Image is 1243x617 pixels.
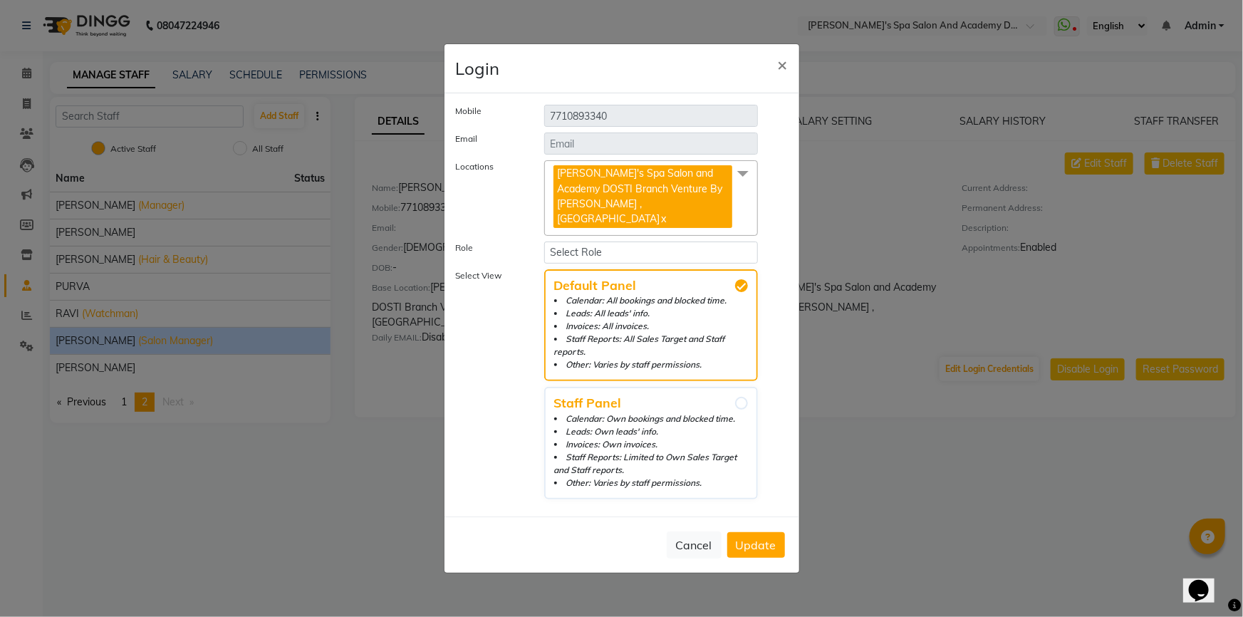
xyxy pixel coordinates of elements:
[456,56,500,81] h4: Login
[554,279,749,292] span: Default Panel
[778,53,788,75] span: ×
[445,242,534,258] label: Role
[554,425,749,438] li: Leads: Own leads' info.
[735,397,748,410] input: Staff PanelCalendar: Own bookings and blocked time.Leads: Own leads' info.Invoices: Own invoices....
[554,333,749,358] li: Staff Reports: All Sales Target and Staff reports.
[554,397,749,410] span: Staff Panel
[660,212,667,225] a: x
[554,320,749,333] li: Invoices: All invoices.
[727,532,785,558] button: Update
[735,279,748,292] input: Default PanelCalendar: All bookings and blocked time.Leads: All leads' info.Invoices: All invoice...
[554,438,749,451] li: Invoices: Own invoices.
[554,413,749,425] li: Calendar: Own bookings and blocked time.
[554,307,749,320] li: Leads: All leads' info.
[544,105,759,127] input: Mobile
[445,160,534,230] label: Locations
[544,133,759,155] input: Email
[554,358,749,371] li: Other: Varies by staff permissions.
[1183,560,1229,603] iframe: chat widget
[736,538,776,552] span: Update
[554,451,749,477] li: Staff Reports: Limited to Own Sales Target and Staff reports.
[558,167,723,225] span: [PERSON_NAME]'s Spa Salon and Academy DOSTI Branch Venture By [PERSON_NAME] , [GEOGRAPHIC_DATA]
[667,532,722,559] button: Cancel
[445,269,534,499] label: Select View
[766,44,799,84] button: Close
[445,105,534,121] label: Mobile
[554,294,749,307] li: Calendar: All bookings and blocked time.
[554,477,749,489] li: Other: Varies by staff permissions.
[445,133,534,149] label: Email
